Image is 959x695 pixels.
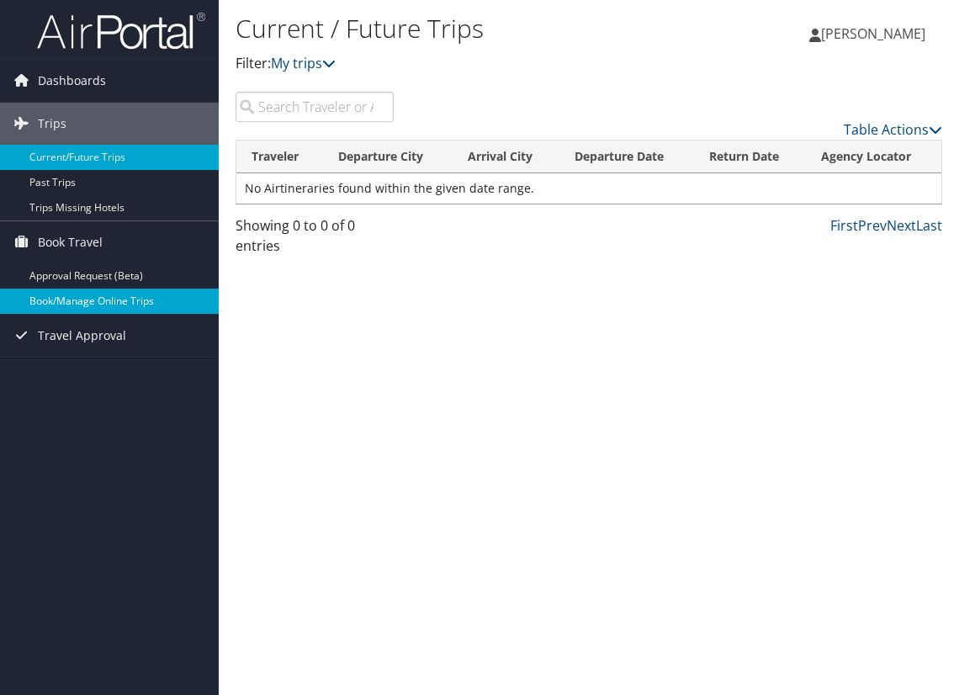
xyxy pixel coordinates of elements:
[806,141,941,173] th: Agency Locator: activate to sort column ascending
[323,141,453,173] th: Departure City: activate to sort column ascending
[858,216,887,235] a: Prev
[38,315,126,357] span: Travel Approval
[559,141,694,173] th: Departure Date: activate to sort column descending
[830,216,858,235] a: First
[236,53,707,75] p: Filter:
[694,141,807,173] th: Return Date: activate to sort column ascending
[271,54,336,72] a: My trips
[38,221,103,263] span: Book Travel
[844,120,942,139] a: Table Actions
[236,173,941,204] td: No Airtineraries found within the given date range.
[236,141,323,173] th: Traveler: activate to sort column ascending
[236,215,394,264] div: Showing 0 to 0 of 0 entries
[887,216,916,235] a: Next
[916,216,942,235] a: Last
[236,92,394,122] input: Search Traveler or Arrival City
[38,103,66,145] span: Trips
[38,60,106,102] span: Dashboards
[37,11,205,50] img: airportal-logo.png
[809,8,942,59] a: [PERSON_NAME]
[236,11,707,46] h1: Current / Future Trips
[821,24,925,43] span: [PERSON_NAME]
[453,141,559,173] th: Arrival City: activate to sort column ascending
